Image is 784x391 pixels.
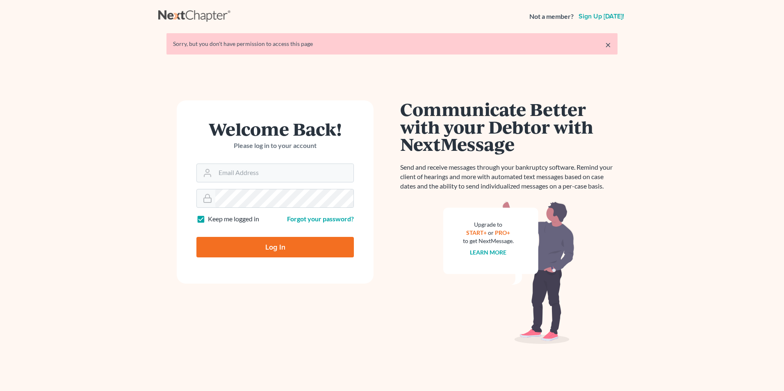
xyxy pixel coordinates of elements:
h1: Welcome Back! [196,120,354,138]
span: or [488,229,494,236]
img: nextmessage_bg-59042aed3d76b12b5cd301f8e5b87938c9018125f34e5fa2b7a6b67550977c72.svg [443,201,574,344]
a: PRO+ [495,229,511,236]
p: Send and receive messages through your bankruptcy software. Remind your client of hearings and mo... [400,163,618,191]
a: START+ [467,229,487,236]
input: Log In [196,237,354,257]
label: Keep me logged in [208,214,259,224]
strong: Not a member? [529,12,574,21]
a: Learn more [470,249,507,256]
p: Please log in to your account [196,141,354,150]
a: Sign up [DATE]! [577,13,626,20]
div: Upgrade to [463,221,514,229]
h1: Communicate Better with your Debtor with NextMessage [400,100,618,153]
div: Sorry, but you don't have permission to access this page [173,40,611,48]
a: × [605,40,611,50]
div: to get NextMessage. [463,237,514,245]
a: Forgot your password? [287,215,354,223]
input: Email Address [215,164,353,182]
